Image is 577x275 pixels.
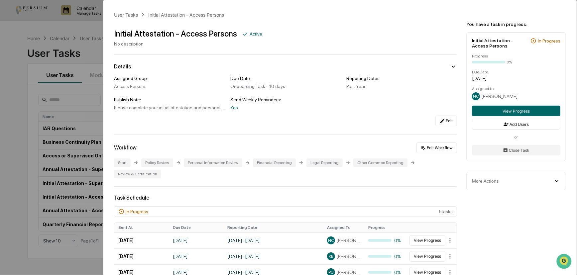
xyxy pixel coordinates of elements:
div: Personal Information Review [184,158,242,167]
span: [PERSON_NAME] [336,254,360,259]
span: Data Lookup [13,96,42,103]
span: Preclearance [13,84,43,90]
td: [DATE] [169,248,223,264]
div: or [472,135,560,139]
div: In Progress [126,209,148,214]
div: 0% [507,60,512,64]
div: Yes [230,105,341,110]
div: Financial Reporting [253,158,296,167]
div: Initial Attestation - Access Persons [472,38,528,48]
button: Add Users [472,119,560,130]
div: Due Date: [472,70,560,74]
div: 0% [368,238,402,243]
div: 🔎 [7,97,12,102]
div: Access Persons [114,84,225,89]
div: Active [250,31,262,37]
button: View Progress [409,235,445,246]
th: Sent At [114,223,169,232]
div: Assigned to: [472,86,560,91]
th: Due Date [169,223,223,232]
div: 0% [368,270,402,275]
p: How can we help? [7,14,121,25]
td: [DATE] [114,248,169,264]
div: No description [114,41,262,46]
div: Other Common Reporting [353,158,407,167]
img: 1746055101610-c473b297-6a78-478c-a979-82029cc54cd1 [7,51,19,63]
div: 🖐️ [7,84,12,90]
span: PU [328,270,334,275]
span: NC [328,238,334,243]
div: Progress [472,54,560,58]
button: Close Task [472,145,560,155]
div: Please complete your initial attestation and personal reporting. If you have any questions or con... [114,105,225,110]
div: Assigned Group: [114,76,225,81]
div: Send Weekly Reminders: [230,97,341,102]
div: Initial Attestation - Access Persons [114,29,237,39]
div: Review & Certification [114,170,161,178]
div: User Tasks [114,12,138,18]
td: [DATE] [169,232,223,248]
th: Reporting Date [223,223,323,232]
div: In Progress [538,38,560,44]
div: Initial Attestation - Access Persons [148,12,224,18]
div: 5 task s [114,206,457,217]
span: NC [473,94,479,99]
th: Progress [364,223,405,232]
div: Publish Note: [114,97,225,102]
div: We're available if you need us! [23,57,84,63]
span: Attestations [55,84,82,90]
div: Start new chat [23,51,109,57]
span: [PERSON_NAME] [336,238,360,243]
button: View Progress [409,251,445,262]
input: Clear [17,30,110,37]
span: KB [329,254,333,259]
div: Details [114,63,131,70]
div: You have a task in progress: [466,22,566,27]
div: Onboarding Task - 10 days [230,84,341,89]
button: Start new chat [113,53,121,61]
div: [DATE] [472,76,560,81]
div: 0% [368,254,402,259]
div: Due Date: [230,76,341,81]
div: 🗄️ [48,84,54,90]
a: Powered byPylon [47,112,80,118]
button: Edit Workflow [416,142,457,153]
div: Reporting Dates: [346,76,457,81]
div: More Actions [472,178,499,184]
td: [DATE] - [DATE] [223,232,323,248]
div: Legal Reporting [306,158,343,167]
div: Start [114,158,131,167]
div: Policy Review [141,158,173,167]
a: 🔎Data Lookup [4,94,45,106]
span: [PERSON_NAME] [336,270,360,275]
button: View Progress [472,106,560,116]
th: Assigned To [323,223,364,232]
button: Edit [435,116,457,126]
a: 🖐️Preclearance [4,81,46,93]
td: [DATE] [114,232,169,248]
a: 🗄️Attestations [46,81,85,93]
div: Task Schedule [114,195,457,201]
span: Pylon [66,113,80,118]
td: [DATE] - [DATE] [223,248,323,264]
iframe: Open customer support [556,253,574,271]
div: Past Year [346,84,457,89]
span: [PERSON_NAME] [481,94,518,99]
div: Workflow [114,144,137,151]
